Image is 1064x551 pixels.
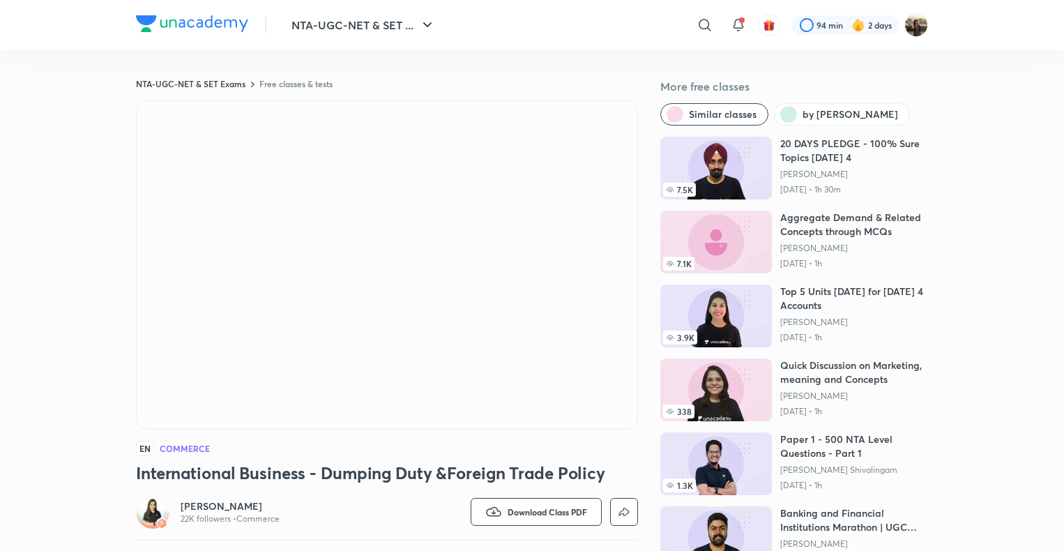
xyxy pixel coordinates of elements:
a: Company Logo [136,15,248,36]
h4: Commerce [160,444,210,453]
a: NTA-UGC-NET & SET Exams [136,78,245,89]
span: 7.1K [663,257,694,271]
a: [PERSON_NAME] Shivalingam [780,465,928,476]
img: badge [157,518,167,528]
button: avatar [758,14,780,36]
span: by Niharika Bhagtani [803,107,898,121]
h6: Paper 1 - 500 NTA Level Questions - Part 1 [780,432,928,460]
h6: Top 5 Units [DATE] for [DATE] 4 Accounts [780,285,928,312]
p: [DATE] • 1h [780,480,928,491]
p: [DATE] • 1h [780,406,928,417]
p: [DATE] • 1h 30m [780,184,928,195]
a: Avatarbadge [136,495,169,529]
iframe: Class [137,101,637,429]
img: Soumya singh [904,13,928,37]
h5: More free classes [660,78,928,95]
h6: 20 DAYS PLEDGE - 100% Sure Topics [DATE] 4 [780,137,928,165]
h6: Aggregate Demand & Related Concepts through MCQs [780,211,928,239]
span: Download Class PDF [508,506,587,518]
button: NTA-UGC-NET & SET ... [283,11,444,39]
a: [PERSON_NAME] [780,169,928,180]
a: Free classes & tests [259,78,333,89]
span: 7.5K [663,183,696,197]
p: 22K followers • Commerce [181,513,280,524]
img: avatar [763,19,775,31]
img: Avatar [139,498,167,526]
h3: International Business - Dumping Duty &Foreign Trade Policy [136,462,638,484]
a: [PERSON_NAME] [780,317,928,328]
h6: Banking and Financial Institutions Marathon | UGC NET JRF [780,506,928,534]
button: Download Class PDF [471,498,602,526]
a: [PERSON_NAME] [181,499,280,513]
span: Similar classes [689,107,757,121]
button: by Niharika Bhagtani [774,103,910,126]
a: [PERSON_NAME] [780,538,928,550]
span: 338 [663,405,694,418]
h6: Quick Discussion on Marketing, meaning and Concepts [780,358,928,386]
img: Company Logo [136,15,248,32]
a: [PERSON_NAME] [780,243,928,254]
p: [DATE] • 1h [780,258,928,269]
button: Similar classes [660,103,768,126]
img: streak [851,18,865,32]
a: [PERSON_NAME] [780,391,928,402]
span: EN [136,441,154,456]
p: [DATE] • 1h [780,332,928,343]
span: 1.3K [663,478,696,492]
span: 3.9K [663,331,697,345]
